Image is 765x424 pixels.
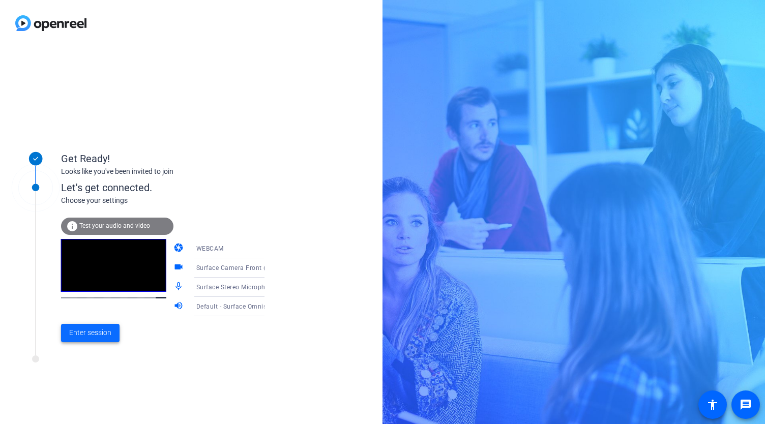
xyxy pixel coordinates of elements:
mat-icon: message [740,399,752,411]
div: Looks like you've been invited to join [61,166,264,177]
span: WEBCAM [196,245,224,252]
span: Surface Stereo Microphones (Surface High Definition Audio) [196,283,375,291]
mat-icon: videocam [173,262,186,274]
span: Test your audio and video [79,222,150,229]
span: Enter session [69,327,111,338]
button: Enter session [61,324,120,342]
mat-icon: mic_none [173,281,186,293]
mat-icon: volume_up [173,300,186,313]
span: Surface Camera Front (045e:0990) [196,263,300,271]
span: Default - Surface Omnisonic Speakers (Surface High Definition Audio) [196,302,403,310]
mat-icon: accessibility [707,399,719,411]
div: Let's get connected. [61,180,285,195]
div: Choose your settings [61,195,285,206]
div: Get Ready! [61,151,264,166]
mat-icon: info [66,220,78,232]
mat-icon: camera [173,243,186,255]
